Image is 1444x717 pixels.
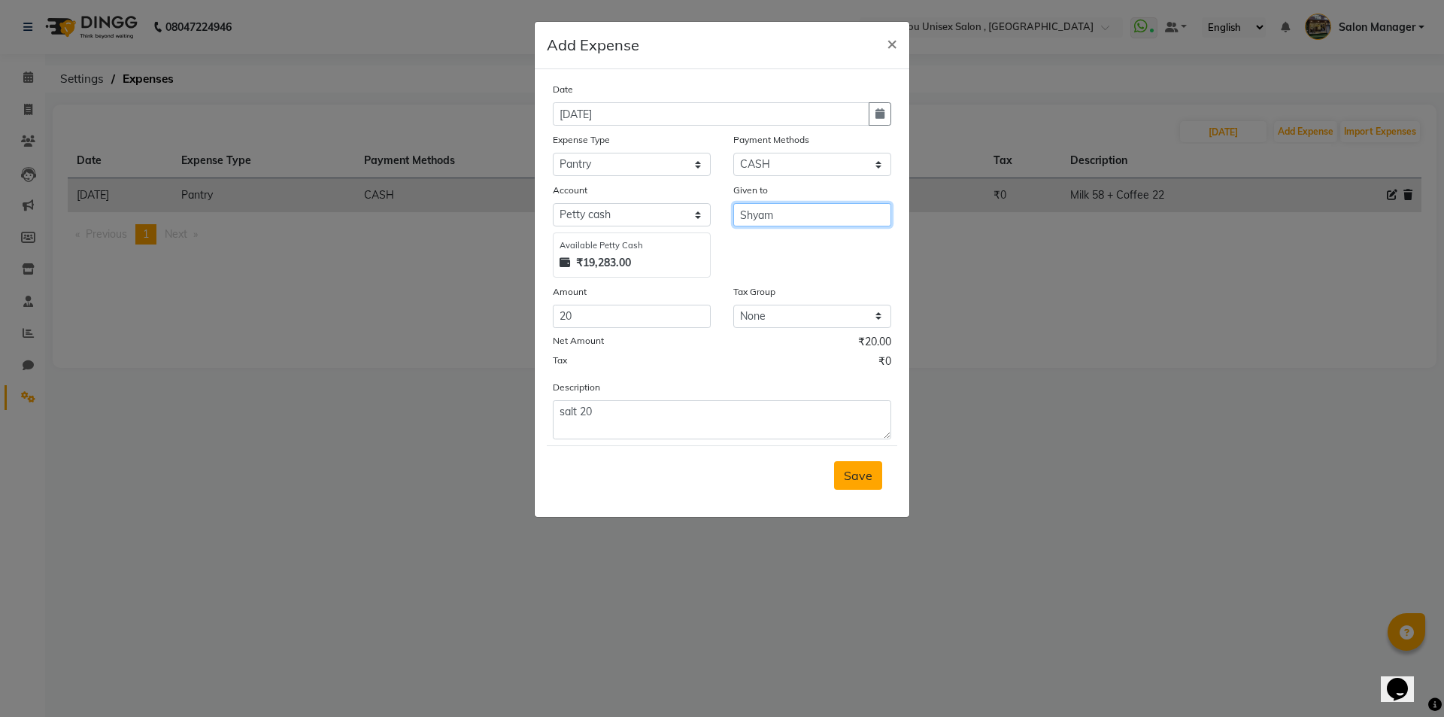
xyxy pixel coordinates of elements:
iframe: chat widget [1381,657,1429,702]
button: Close [875,22,909,64]
div: Available Petty Cash [560,239,704,252]
label: Description [553,381,600,394]
span: ₹20.00 [858,334,891,354]
span: ₹0 [878,354,891,373]
input: Amount [553,305,711,328]
h5: Add Expense [547,34,639,56]
input: Given to [733,203,891,226]
label: Net Amount [553,334,604,348]
label: Date [553,83,573,96]
label: Given to [733,184,768,197]
button: Save [834,461,882,490]
span: Save [844,468,872,483]
label: Payment Methods [733,133,809,147]
label: Expense Type [553,133,610,147]
label: Account [553,184,587,197]
label: Amount [553,285,587,299]
span: × [887,32,897,54]
label: Tax [553,354,567,367]
label: Tax Group [733,285,775,299]
strong: ₹19,283.00 [576,255,631,271]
